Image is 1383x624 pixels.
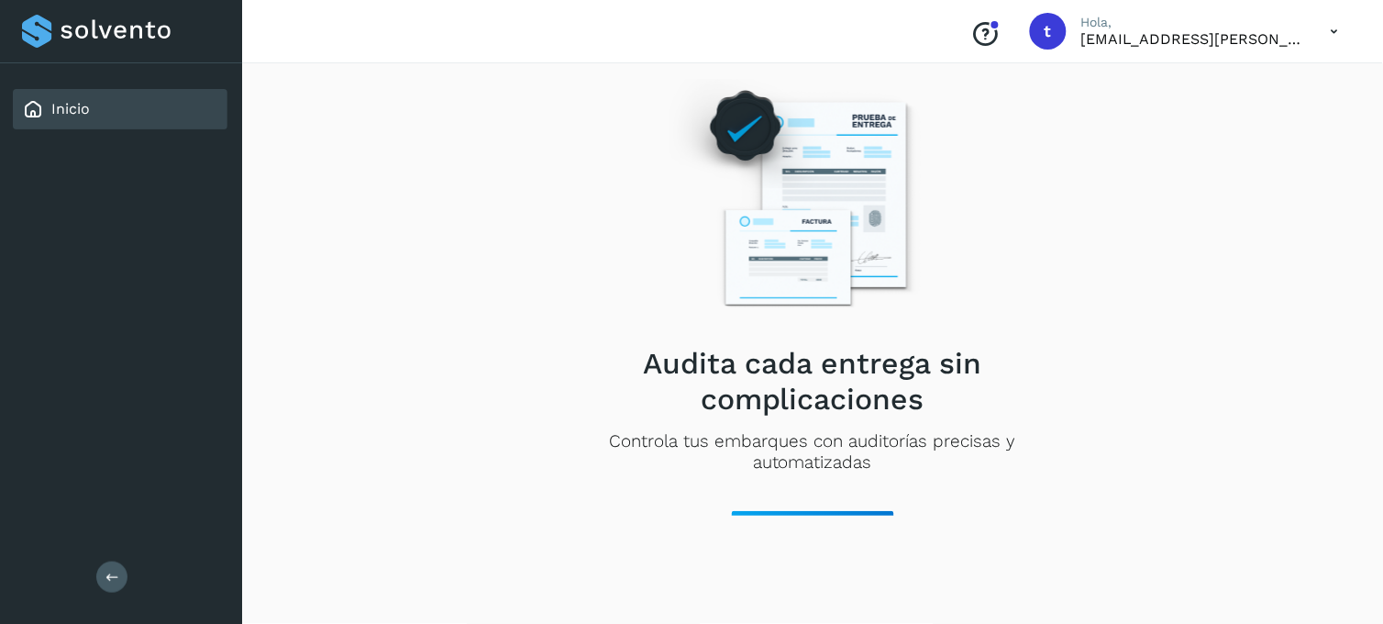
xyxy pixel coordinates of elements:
[551,431,1074,474] p: Controla tus embarques con auditorías precisas y automatizadas
[551,346,1074,417] h2: Audita cada entrega sin complicaciones
[51,100,90,117] a: Inicio
[13,89,227,129] div: Inicio
[1081,30,1301,48] p: transportes.lg.lozano@gmail.com
[1081,15,1301,30] p: Hola,
[654,62,971,331] img: Empty state image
